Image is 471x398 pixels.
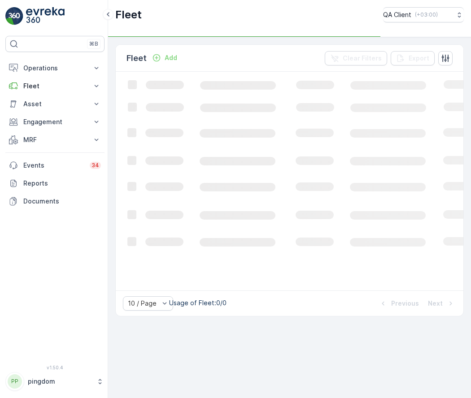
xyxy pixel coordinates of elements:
button: Next [427,298,456,309]
p: QA Client [383,10,411,19]
button: Fleet [5,77,105,95]
p: Asset [23,99,87,108]
p: ⌘B [89,40,98,48]
button: Previous [378,298,420,309]
button: Clear Filters [325,51,387,65]
button: PPpingdom [5,372,105,391]
p: 34 [92,162,99,169]
p: Operations [23,64,87,73]
div: PP [8,374,22,389]
button: Operations [5,59,105,77]
p: Events [23,161,84,170]
button: MRF [5,131,105,149]
p: Clear Filters [343,54,382,63]
p: Reports [23,179,101,188]
p: Engagement [23,117,87,126]
p: MRF [23,135,87,144]
button: Asset [5,95,105,113]
p: Export [409,54,429,63]
p: Add [165,53,177,62]
button: Add [148,52,181,63]
a: Documents [5,192,105,210]
a: Events34 [5,156,105,174]
p: Documents [23,197,101,206]
p: pingdom [28,377,92,386]
p: Next [428,299,443,308]
button: QA Client(+03:00) [383,7,464,22]
p: Fleet [126,52,147,65]
p: ( +03:00 ) [415,11,438,18]
img: logo_light-DOdMpM7g.png [26,7,65,25]
button: Export [391,51,435,65]
p: Usage of Fleet : 0/0 [169,298,227,307]
p: Previous [391,299,419,308]
p: Fleet [23,82,87,91]
button: Engagement [5,113,105,131]
span: v 1.50.4 [5,365,105,370]
img: logo [5,7,23,25]
p: Fleet [115,8,142,22]
a: Reports [5,174,105,192]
